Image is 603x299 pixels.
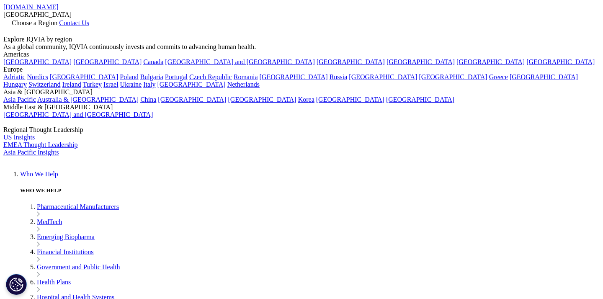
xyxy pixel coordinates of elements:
[37,263,120,271] a: Government and Public Health
[3,111,153,118] a: [GEOGRAPHIC_DATA] and [GEOGRAPHIC_DATA]
[189,73,232,80] a: Czech Republic
[227,81,260,88] a: Netherlands
[143,58,163,65] a: Canada
[158,96,226,103] a: [GEOGRAPHIC_DATA]
[3,149,59,156] a: Asia Pacific Insights
[37,218,62,225] a: MedTech
[3,73,25,80] a: Adriatic
[3,51,600,58] div: Americas
[349,73,417,80] a: [GEOGRAPHIC_DATA]
[317,58,385,65] a: [GEOGRAPHIC_DATA]
[3,66,600,73] div: Europe
[73,58,142,65] a: [GEOGRAPHIC_DATA]
[103,81,119,88] a: Israel
[3,103,600,111] div: Middle East & [GEOGRAPHIC_DATA]
[3,3,59,10] a: [DOMAIN_NAME]
[140,96,156,103] a: China
[143,81,155,88] a: Italy
[3,88,600,96] div: Asia & [GEOGRAPHIC_DATA]
[3,36,600,43] div: Explore IQVIA by region
[82,81,102,88] a: Turkey
[27,73,48,80] a: Nordics
[59,19,89,26] a: Contact Us
[489,73,508,80] a: Greece
[3,126,600,134] div: Regional Thought Leadership
[37,248,94,255] a: Financial Institutions
[3,58,72,65] a: [GEOGRAPHIC_DATA]
[20,187,600,194] h5: WHO WE HELP
[526,58,595,65] a: [GEOGRAPHIC_DATA]
[120,81,142,88] a: Ukraine
[20,170,58,178] a: Who We Help
[298,96,314,103] a: Korea
[6,274,27,295] button: Cookies Settings
[165,73,188,80] a: Portugal
[50,73,118,80] a: [GEOGRAPHIC_DATA]
[3,96,36,103] a: Asia Pacific
[228,96,296,103] a: [GEOGRAPHIC_DATA]
[37,233,95,240] a: Emerging Biopharma
[28,81,60,88] a: Switzerland
[330,73,348,80] a: Russia
[165,58,314,65] a: [GEOGRAPHIC_DATA] and [GEOGRAPHIC_DATA]
[3,11,600,18] div: [GEOGRAPHIC_DATA]
[3,141,77,148] a: EMEA Thought Leadership
[37,278,71,286] a: Health Plans
[316,96,384,103] a: [GEOGRAPHIC_DATA]
[3,134,35,141] a: US Insights
[3,81,27,88] a: Hungary
[62,81,81,88] a: Ireland
[456,58,525,65] a: [GEOGRAPHIC_DATA]
[234,73,258,80] a: Romania
[386,96,454,103] a: [GEOGRAPHIC_DATA]
[12,19,57,26] span: Choose a Region
[37,96,139,103] a: Australia & [GEOGRAPHIC_DATA]
[140,73,163,80] a: Bulgaria
[157,81,225,88] a: [GEOGRAPHIC_DATA]
[419,73,487,80] a: [GEOGRAPHIC_DATA]
[260,73,328,80] a: [GEOGRAPHIC_DATA]
[37,203,119,210] a: Pharmaceutical Manufacturers
[510,73,578,80] a: [GEOGRAPHIC_DATA]
[387,58,455,65] a: [GEOGRAPHIC_DATA]
[120,73,138,80] a: Poland
[3,43,600,51] div: As a global community, IQVIA continuously invests and commits to advancing human health.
